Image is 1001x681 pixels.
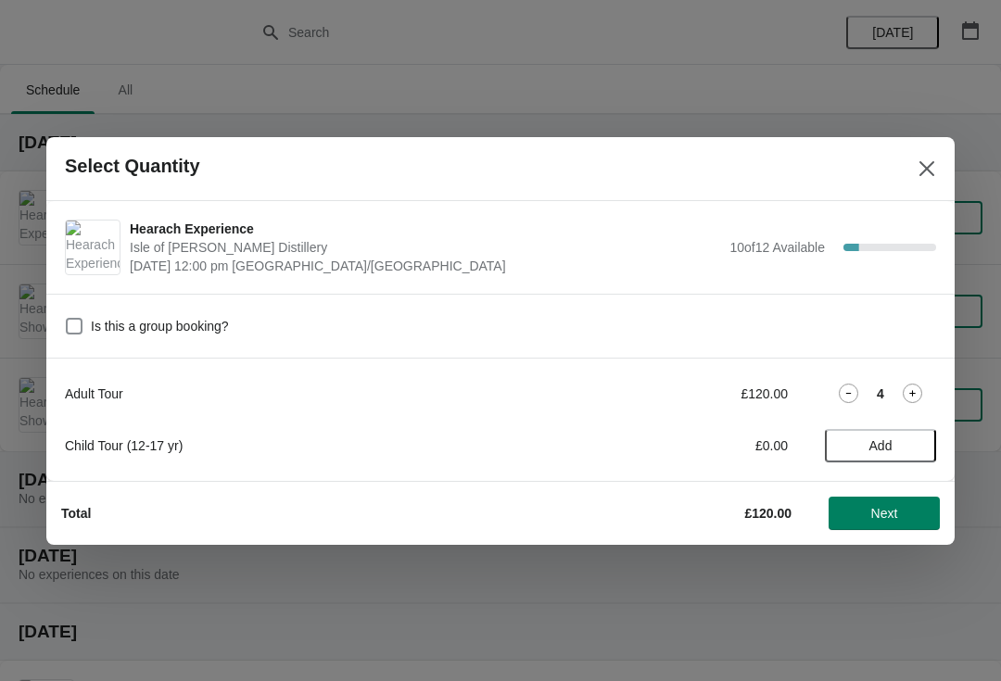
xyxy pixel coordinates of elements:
span: Isle of [PERSON_NAME] Distillery [130,238,720,257]
div: Adult Tour [65,385,579,403]
span: Next [871,506,898,521]
span: [DATE] 12:00 pm [GEOGRAPHIC_DATA]/[GEOGRAPHIC_DATA] [130,257,720,275]
button: Add [825,429,936,462]
h2: Select Quantity [65,156,200,177]
span: Is this a group booking? [91,317,229,335]
span: Hearach Experience [130,220,720,238]
button: Close [910,152,944,185]
img: Hearach Experience | Isle of Harris Distillery | September 26 | 12:00 pm Europe/London [66,221,120,274]
span: 10 of 12 Available [729,240,825,255]
button: Next [829,497,940,530]
span: Add [869,438,893,453]
div: £120.00 [616,385,788,403]
div: Child Tour (12-17 yr) [65,436,579,455]
div: £0.00 [616,436,788,455]
strong: £120.00 [744,506,792,521]
strong: 4 [877,385,884,403]
strong: Total [61,506,91,521]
